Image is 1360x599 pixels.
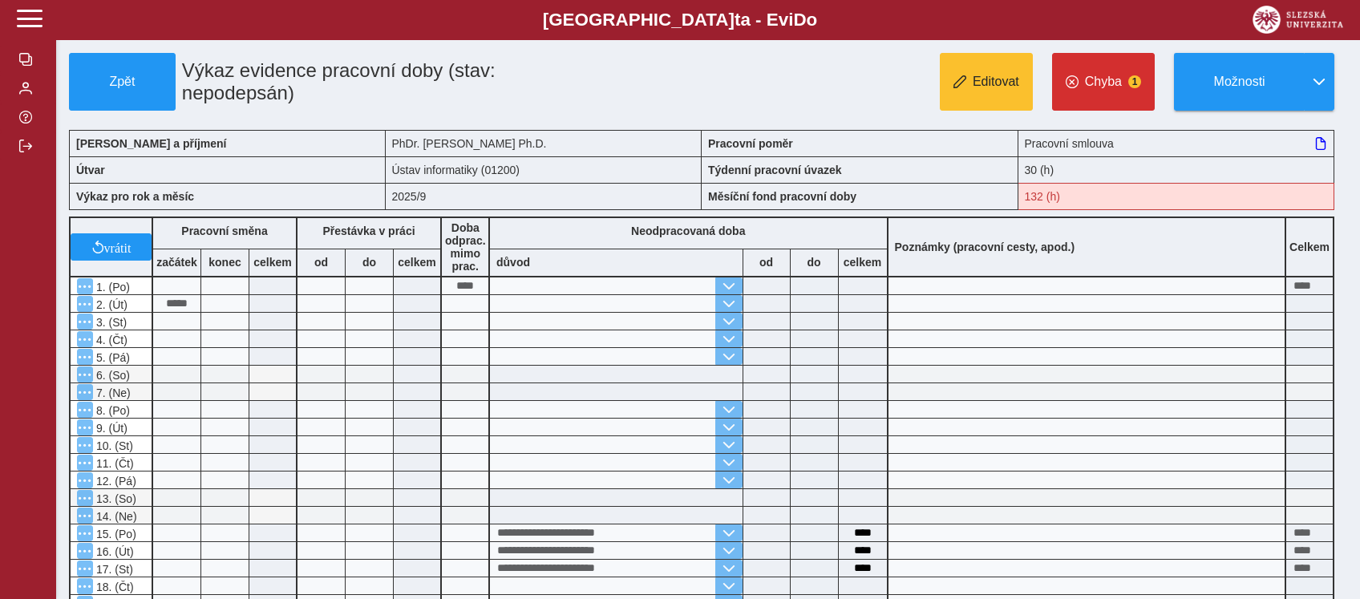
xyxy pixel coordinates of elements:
button: Menu [77,472,93,488]
button: Menu [77,402,93,418]
button: Menu [77,525,93,541]
span: 1. (Po) [93,281,130,293]
b: důvod [496,256,530,269]
b: od [297,256,345,269]
b: konec [201,256,249,269]
h1: Výkaz evidence pracovní doby (stav: nepodepsán) [176,53,601,111]
span: 9. (Út) [93,422,127,435]
span: o [807,10,818,30]
b: Výkaz pro rok a měsíc [76,190,194,203]
div: 2025/9 [386,183,702,210]
button: Menu [77,543,93,559]
span: 1 [1128,75,1141,88]
span: t [735,10,740,30]
button: Menu [77,349,93,365]
button: Menu [77,331,93,347]
div: PhDr. [PERSON_NAME] Ph.D. [386,130,702,156]
button: Menu [77,508,93,524]
b: Neodpracovaná doba [631,225,745,237]
b: Týdenní pracovní úvazek [708,164,842,176]
span: 2. (Út) [93,298,127,311]
b: Celkem [1289,241,1330,253]
button: Možnosti [1174,53,1304,111]
b: celkem [839,256,887,269]
span: D [793,10,806,30]
button: Menu [77,437,93,453]
span: 13. (So) [93,492,136,505]
b: Měsíční fond pracovní doby [708,190,856,203]
span: 5. (Pá) [93,351,130,364]
span: Možnosti [1188,75,1291,89]
b: Doba odprac. mimo prac. [445,221,486,273]
b: od [743,256,790,269]
span: 16. (Út) [93,545,134,558]
div: Ústav informatiky (01200) [386,156,702,183]
button: vrátit [71,233,152,261]
span: 15. (Po) [93,528,136,540]
b: celkem [249,256,296,269]
b: celkem [394,256,440,269]
button: Menu [77,296,93,312]
span: 6. (So) [93,369,130,382]
span: Zpět [76,75,168,89]
span: vrátit [104,241,132,253]
b: začátek [153,256,200,269]
button: Menu [77,384,93,400]
b: Poznámky (pracovní cesty, apod.) [888,241,1082,253]
span: 10. (St) [93,439,133,452]
span: 17. (St) [93,563,133,576]
b: Útvar [76,164,105,176]
div: Fond pracovní doby (132 h) a součet hodin (24 h) se neshodují! [1018,183,1335,210]
div: Pracovní smlouva [1018,130,1335,156]
b: Pracovní poměr [708,137,793,150]
span: 7. (Ne) [93,387,131,399]
button: Editovat [940,53,1033,111]
b: do [791,256,838,269]
button: Menu [77,561,93,577]
span: 12. (Pá) [93,475,136,488]
span: 8. (Po) [93,404,130,417]
b: Pracovní směna [181,225,267,237]
button: Menu [77,278,93,294]
span: 4. (Čt) [93,334,127,346]
b: [GEOGRAPHIC_DATA] a - Evi [48,10,1312,30]
span: Editovat [973,75,1019,89]
button: Menu [77,314,93,330]
button: Menu [77,455,93,471]
span: 11. (Čt) [93,457,134,470]
button: Menu [77,419,93,435]
span: 14. (Ne) [93,510,137,523]
button: Menu [77,366,93,382]
b: [PERSON_NAME] a příjmení [76,137,226,150]
button: Menu [77,490,93,506]
button: Chyba1 [1052,53,1155,111]
img: logo_web_su.png [1253,6,1343,34]
button: Menu [77,578,93,594]
span: 3. (St) [93,316,127,329]
span: 18. (Čt) [93,581,134,593]
b: Přestávka v práci [322,225,415,237]
div: 30 (h) [1018,156,1335,183]
span: Chyba [1085,75,1122,89]
button: Zpět [69,53,176,111]
b: do [346,256,393,269]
